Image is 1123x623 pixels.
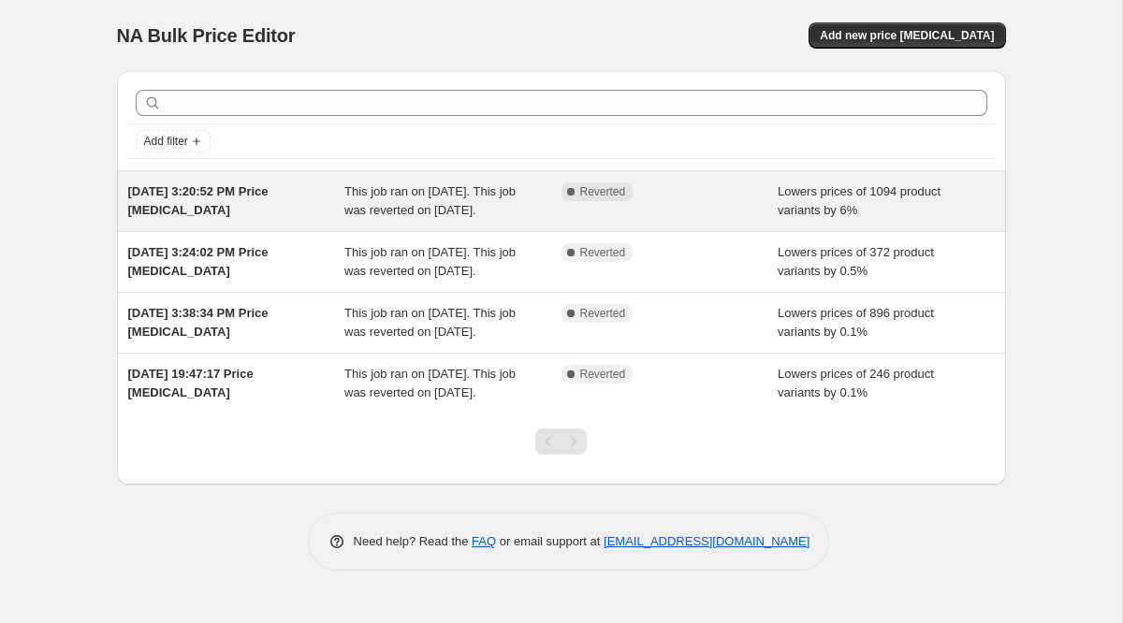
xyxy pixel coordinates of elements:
[778,245,934,278] span: Lowers prices of 372 product variants by 0.5%
[778,367,934,399] span: Lowers prices of 246 product variants by 0.1%
[344,367,516,399] span: This job ran on [DATE]. This job was reverted on [DATE].
[580,184,626,199] span: Reverted
[472,534,496,548] a: FAQ
[778,184,941,217] span: Lowers prices of 1094 product variants by 6%
[128,184,269,217] span: [DATE] 3:20:52 PM Price [MEDICAL_DATA]
[580,367,626,382] span: Reverted
[580,306,626,321] span: Reverted
[136,130,211,152] button: Add filter
[580,245,626,260] span: Reverted
[344,184,516,217] span: This job ran on [DATE]. This job was reverted on [DATE].
[496,534,604,548] span: or email support at
[354,534,473,548] span: Need help? Read the
[809,22,1005,49] button: Add new price [MEDICAL_DATA]
[778,306,934,339] span: Lowers prices of 896 product variants by 0.1%
[604,534,809,548] a: [EMAIL_ADDRESS][DOMAIN_NAME]
[535,428,587,455] nav: Pagination
[344,306,516,339] span: This job ran on [DATE]. This job was reverted on [DATE].
[117,25,296,46] span: NA Bulk Price Editor
[128,367,254,399] span: [DATE] 19:47:17 Price [MEDICAL_DATA]
[128,245,269,278] span: [DATE] 3:24:02 PM Price [MEDICAL_DATA]
[128,306,269,339] span: [DATE] 3:38:34 PM Price [MEDICAL_DATA]
[144,134,188,149] span: Add filter
[344,245,516,278] span: This job ran on [DATE]. This job was reverted on [DATE].
[820,28,994,43] span: Add new price [MEDICAL_DATA]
